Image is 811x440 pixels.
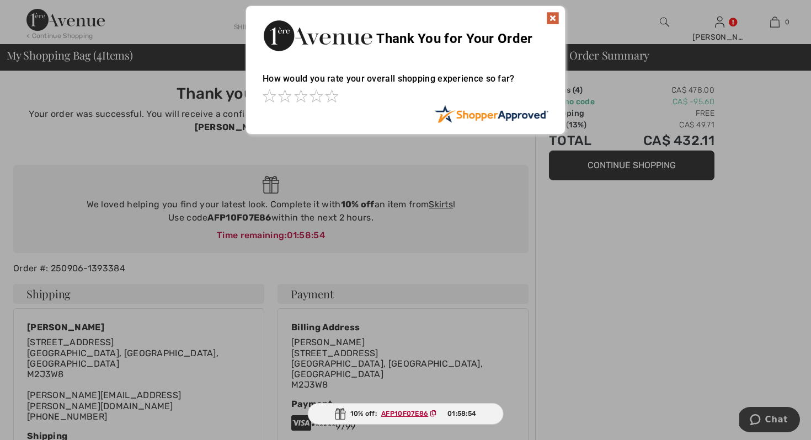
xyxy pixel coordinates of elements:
[263,62,548,105] div: How would you rate your overall shopping experience so far?
[447,409,476,418] span: 01:58:54
[308,403,504,425] div: 10% off:
[335,408,346,420] img: Gift.svg
[546,12,559,25] img: x
[26,8,49,18] span: Chat
[381,410,428,417] ins: AFP10F07E86
[376,31,532,46] span: Thank You for Your Order
[263,17,373,54] img: Thank You for Your Order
